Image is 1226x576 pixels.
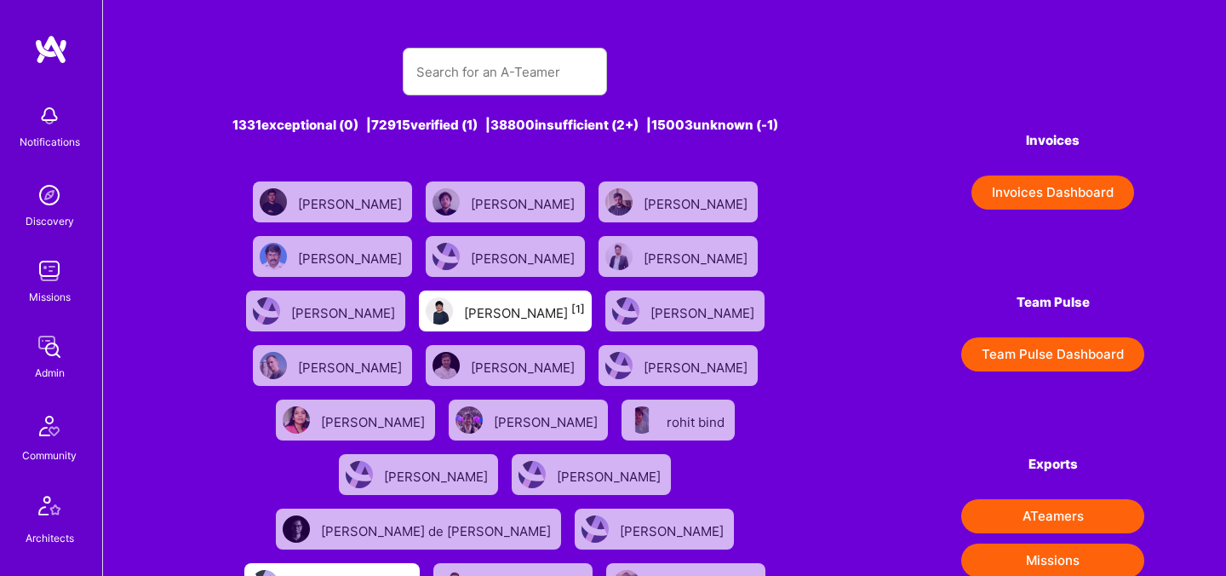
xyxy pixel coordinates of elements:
a: User Avatar[PERSON_NAME] [592,175,765,229]
div: Architects [26,529,74,547]
div: Discovery [26,212,74,230]
a: User Avatar[PERSON_NAME] [442,393,615,447]
img: User Avatar [433,243,460,270]
img: User Avatar [628,406,656,434]
div: [PERSON_NAME] [291,300,398,322]
img: User Avatar [283,406,310,434]
img: Architects [29,488,70,529]
img: discovery [32,178,66,212]
img: User Avatar [346,461,373,488]
div: [PERSON_NAME] [298,191,405,213]
div: 1331 exceptional (0) | 72915 verified (1) | 38800 insufficient (2+) | 15003 unknown (-1) [185,116,826,134]
button: ATeamers [961,499,1144,533]
div: [PERSON_NAME] [644,245,751,268]
a: User Avatar[PERSON_NAME] de [PERSON_NAME] [269,502,568,556]
a: User Avatar[PERSON_NAME] [505,447,678,502]
img: User Avatar [581,516,609,543]
a: User Avatar[PERSON_NAME] [592,338,765,393]
a: User Avatar[PERSON_NAME] [246,229,419,284]
div: [PERSON_NAME] [494,409,601,431]
div: [PERSON_NAME] [384,464,491,486]
div: Notifications [20,133,80,151]
img: User Avatar [426,297,453,325]
a: User Avatar[PERSON_NAME][1] [412,284,599,338]
a: User Avatar[PERSON_NAME] [246,175,419,229]
div: Admin [35,364,65,382]
sup: [1] [571,302,585,315]
a: User Avatarrohit bind [615,393,742,447]
img: User Avatar [605,188,633,216]
a: User Avatar[PERSON_NAME] [568,502,741,556]
img: User Avatar [260,188,287,216]
a: User Avatar[PERSON_NAME] [332,447,505,502]
img: User Avatar [605,352,633,379]
div: [PERSON_NAME] [464,300,585,322]
img: logo [34,34,68,65]
div: [PERSON_NAME] [471,354,578,377]
a: User Avatar[PERSON_NAME] [592,229,765,284]
div: Missions [29,288,71,306]
h4: Exports [961,457,1144,472]
img: User Avatar [260,352,287,379]
div: Community [22,446,77,464]
a: User Avatar[PERSON_NAME] [239,284,412,338]
img: Community [29,406,70,446]
img: admin teamwork [32,330,66,364]
div: [PERSON_NAME] [321,409,428,431]
input: Search for an A-Teamer [416,50,593,94]
div: [PERSON_NAME] [471,191,578,213]
h4: Team Pulse [961,295,1144,310]
a: User Avatar[PERSON_NAME] [419,229,592,284]
div: [PERSON_NAME] de [PERSON_NAME] [321,518,554,540]
img: teamwork [32,254,66,288]
img: User Avatar [260,243,287,270]
h4: Invoices [961,133,1144,148]
a: User Avatar[PERSON_NAME] [419,175,592,229]
button: Invoices Dashboard [971,176,1134,210]
div: [PERSON_NAME] [557,464,664,486]
img: User Avatar [612,297,639,325]
a: Invoices Dashboard [961,176,1144,210]
img: User Avatar [253,297,280,325]
img: User Avatar [283,516,310,543]
img: User Avatar [605,243,633,270]
img: User Avatar [433,188,460,216]
div: [PERSON_NAME] [644,191,751,213]
img: User Avatar [455,406,483,434]
a: User Avatar[PERSON_NAME] [599,284,771,338]
div: rohit bind [667,409,728,431]
a: User Avatar[PERSON_NAME] [269,393,442,447]
div: [PERSON_NAME] [620,518,727,540]
div: [PERSON_NAME] [650,300,758,322]
img: bell [32,99,66,133]
img: User Avatar [518,461,546,488]
button: Team Pulse Dashboard [961,337,1144,372]
div: [PERSON_NAME] [644,354,751,377]
div: [PERSON_NAME] [471,245,578,268]
a: User Avatar[PERSON_NAME] [246,338,419,393]
div: [PERSON_NAME] [298,245,405,268]
a: User Avatar[PERSON_NAME] [419,338,592,393]
div: [PERSON_NAME] [298,354,405,377]
img: User Avatar [433,352,460,379]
